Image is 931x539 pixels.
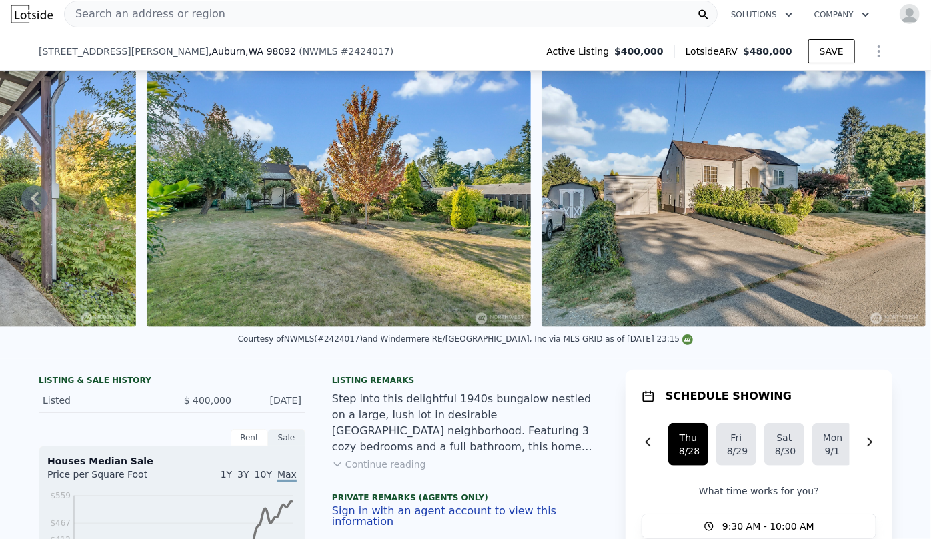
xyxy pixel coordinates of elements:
[184,395,231,406] span: $ 400,000
[679,431,698,444] div: Thu
[679,444,698,458] div: 8/28
[47,468,172,489] div: Price per Square Foot
[642,484,876,498] p: What time works for you?
[775,444,794,458] div: 8/30
[238,334,693,344] div: Courtesy of NWMLS (#2424017) and Windermere RE/[GEOGRAPHIC_DATA], Inc via MLS GRID as of [DATE] 2...
[764,423,804,466] button: Sat8/30
[808,39,855,63] button: SAVE
[716,423,756,466] button: Fri8/29
[332,391,599,455] div: Step into this delightful 1940s bungalow nestled on a large, lush lot in desirable [GEOGRAPHIC_DA...
[642,514,876,539] button: 9:30 AM - 10:00 AM
[303,46,338,57] span: NWMLS
[866,38,892,65] button: Show Options
[299,45,393,58] div: ( )
[812,423,852,466] button: Mon9/1
[775,431,794,444] div: Sat
[332,458,426,471] button: Continue reading
[332,506,599,527] button: Sign in with an agent account to view this information
[899,3,920,25] img: avatar
[245,46,296,57] span: , WA 98092
[237,469,249,480] span: 3Y
[666,388,792,404] h1: SCHEDULE SHOWING
[43,394,161,407] div: Listed
[147,71,531,327] img: Sale: 167559721 Parcel: 98132908
[804,3,880,27] button: Company
[221,469,232,480] span: 1Y
[686,45,743,58] span: Lotside ARV
[231,429,268,446] div: Rent
[332,375,599,386] div: Listing remarks
[720,3,804,27] button: Solutions
[823,444,842,458] div: 9/1
[268,429,305,446] div: Sale
[209,45,296,58] span: , Auburn
[542,71,926,327] img: Sale: 167559721 Parcel: 98132908
[668,423,708,466] button: Thu8/28
[50,491,71,500] tspan: $559
[255,469,272,480] span: 10Y
[722,520,814,533] span: 9:30 AM - 10:00 AM
[65,6,225,22] span: Search an address or region
[743,46,792,57] span: $480,000
[682,334,693,345] img: NWMLS Logo
[341,46,390,57] span: # 2424017
[614,45,664,58] span: $400,000
[332,492,599,506] div: Private Remarks (Agents Only)
[823,431,842,444] div: Mon
[11,5,53,23] img: Lotside
[50,519,71,528] tspan: $467
[39,45,209,58] span: [STREET_ADDRESS][PERSON_NAME]
[242,394,301,407] div: [DATE]
[47,454,297,468] div: Houses Median Sale
[277,469,297,482] span: Max
[546,45,614,58] span: Active Listing
[39,375,305,388] div: LISTING & SALE HISTORY
[727,431,746,444] div: Fri
[727,444,746,458] div: 8/29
